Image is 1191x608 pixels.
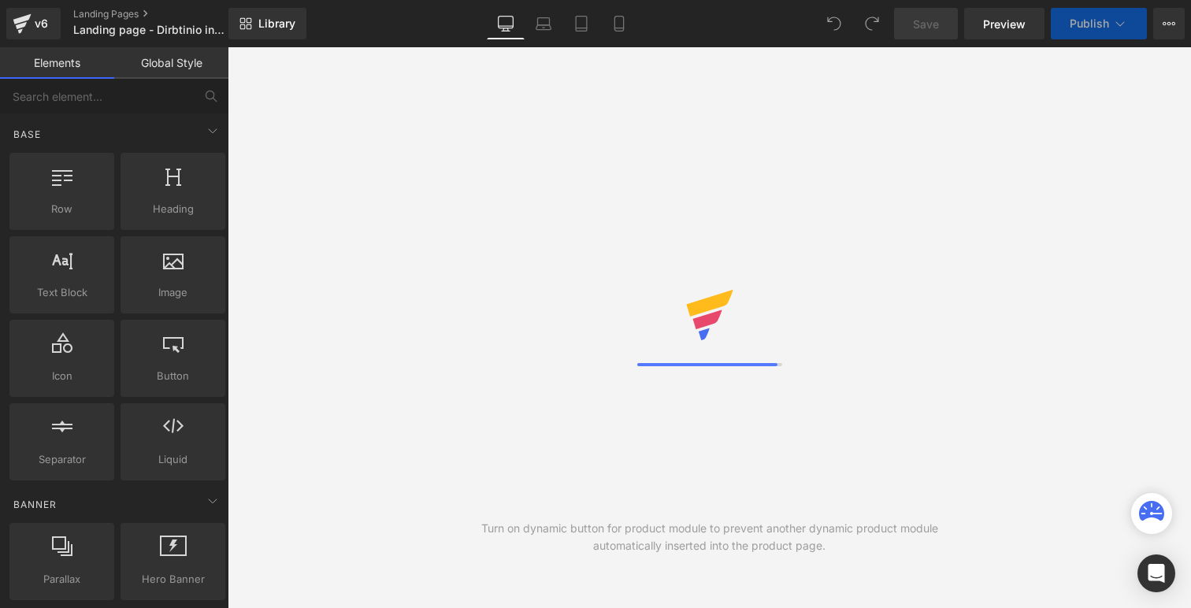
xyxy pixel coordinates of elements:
a: Tablet [562,8,600,39]
div: Open Intercom Messenger [1137,554,1175,592]
span: Image [125,284,221,301]
span: Heading [125,201,221,217]
a: Laptop [525,8,562,39]
span: Parallax [14,571,109,588]
div: v6 [32,13,51,34]
span: Icon [14,368,109,384]
span: Separator [14,451,109,468]
span: Base [12,127,43,142]
a: Mobile [600,8,638,39]
a: Global Style [114,47,228,79]
span: Save [913,16,939,32]
button: Publish [1051,8,1147,39]
span: Library [258,17,295,31]
span: Button [125,368,221,384]
button: Redo [856,8,888,39]
span: Banner [12,497,58,512]
span: Row [14,201,109,217]
span: Liquid [125,451,221,468]
a: v6 [6,8,61,39]
div: Turn on dynamic button for product module to prevent another dynamic product module automatically... [469,520,951,554]
a: Landing Pages [73,8,254,20]
span: Publish [1070,17,1109,30]
button: More [1153,8,1185,39]
a: Desktop [487,8,525,39]
span: Landing page - Dirbtinio intelekto mokymai [73,24,224,36]
button: Undo [818,8,850,39]
span: Preview [983,16,1026,32]
a: New Library [228,8,306,39]
span: Text Block [14,284,109,301]
span: Hero Banner [125,571,221,588]
a: Preview [964,8,1044,39]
